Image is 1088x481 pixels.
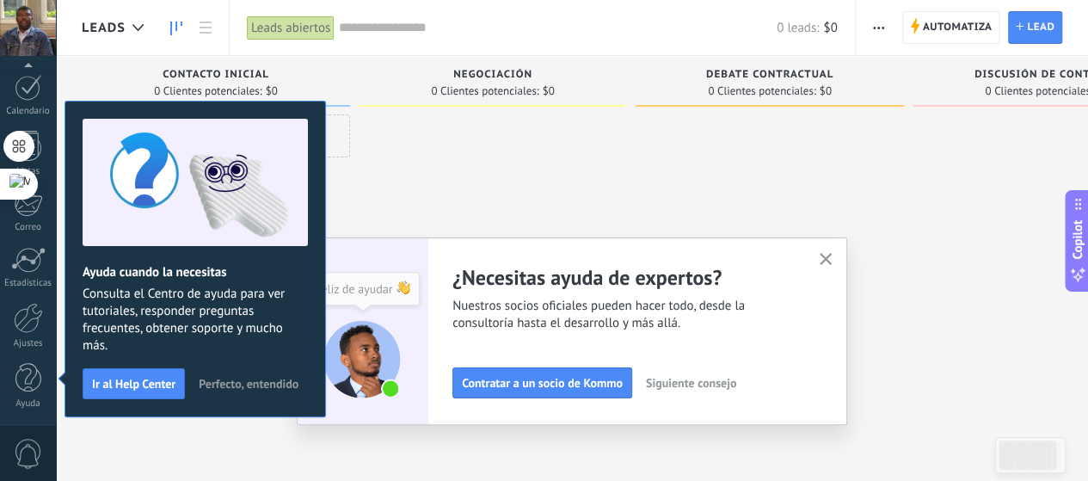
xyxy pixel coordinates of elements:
[83,368,185,399] button: Ir al Help Center
[3,166,53,177] div: Listas
[90,69,341,83] div: Contacto inicial
[706,69,833,81] span: Debate contractual
[162,11,191,45] a: Leads
[638,370,744,396] button: Siguiente consejo
[92,378,175,390] span: Ir al Help Center
[923,12,993,43] span: Automatiza
[3,278,53,289] div: Estadísticas
[452,298,798,332] span: Nuestros socios oficiales pueden hacer todo, desde la consultoría hasta el desarrollo y más allá.
[820,86,832,96] span: $0
[247,15,335,40] div: Leads abiertos
[866,11,891,44] button: Más
[199,378,298,390] span: Perfecto, entendido
[3,338,53,349] div: Ajustes
[902,11,1000,44] a: Automatiza
[163,69,269,81] span: Contacto inicial
[83,264,308,281] h2: Ayuda cuando la necesitas
[266,86,278,96] span: $0
[823,20,837,36] span: $0
[644,69,895,83] div: Debate contractual
[453,69,532,81] span: Negociación
[431,86,538,96] span: 0 Clientes potenciales:
[191,371,306,397] button: Perfecto, entendido
[777,20,819,36] span: 0 leads:
[191,11,220,45] a: Lista
[708,86,815,96] span: 0 Clientes potenciales:
[367,69,618,83] div: Negociación
[154,86,261,96] span: 0 Clientes potenciales:
[462,377,623,389] span: Contratar a un socio de Kommo
[543,86,555,96] span: $0
[1008,11,1062,44] a: Lead
[1069,219,1086,259] span: Copilot
[452,264,798,291] h2: ¿Necesitas ayuda de expertos?
[83,286,308,355] span: Consulta el Centro de ayuda para ver tutoriales, responder preguntas frecuentes, obtener soporte ...
[452,367,632,398] button: Contratar a un socio de Kommo
[646,377,736,389] span: Siguiente consejo
[1027,12,1054,43] span: Lead
[82,20,126,36] span: Leads
[3,398,53,410] div: Ayuda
